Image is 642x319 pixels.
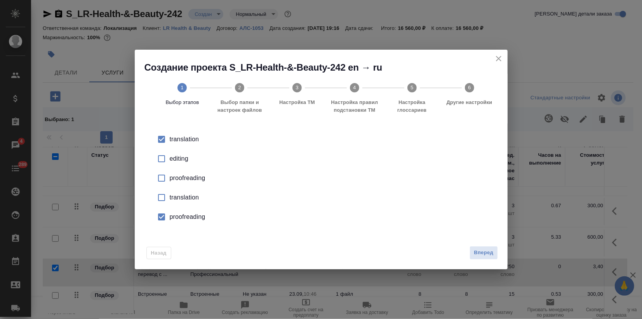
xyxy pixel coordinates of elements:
span: Другие настройки [444,99,495,106]
span: Вперед [474,248,493,257]
div: proofreading [170,212,489,222]
span: Настройка правил подстановки TM [329,99,380,114]
text: 2 [238,85,241,90]
div: proofreading [170,173,489,183]
text: 1 [181,85,184,90]
button: Вперед [470,246,498,260]
text: 6 [468,85,471,90]
button: close [493,53,505,64]
span: Выбор папки и настроек файлов [214,99,265,114]
div: translation [170,193,489,202]
text: 3 [296,85,298,90]
span: Выбор этапов [157,99,208,106]
h2: Создание проекта S_LR-Health-&-Beauty-242 en → ru [144,61,508,74]
span: Настройка глоссариев [386,99,438,114]
text: 4 [353,85,356,90]
text: 5 [411,85,413,90]
span: Настройка ТМ [271,99,323,106]
div: editing [170,154,489,163]
div: translation [170,135,489,144]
